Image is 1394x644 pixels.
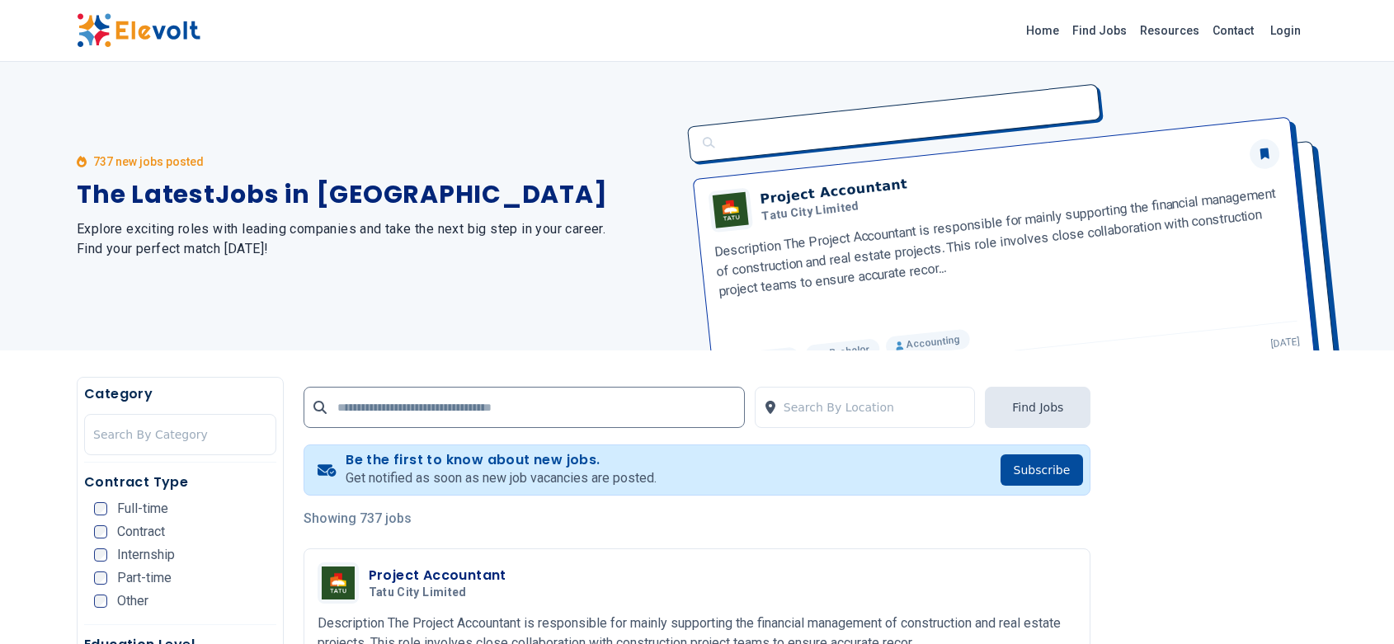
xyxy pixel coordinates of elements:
input: Part-time [94,571,107,585]
a: Find Jobs [1066,17,1133,44]
span: Full-time [117,502,168,515]
h4: Be the first to know about new jobs. [346,452,657,468]
span: Other [117,595,148,608]
a: Resources [1133,17,1206,44]
input: Full-time [94,502,107,515]
span: Internship [117,548,175,562]
p: Showing 737 jobs [304,509,1091,529]
p: Get notified as soon as new job vacancies are posted. [346,468,657,488]
input: Contract [94,525,107,538]
h5: Contract Type [84,472,276,492]
span: Tatu City Limited [369,585,467,600]
input: Internship [94,548,107,562]
img: Elevolt [77,13,200,48]
h2: Explore exciting roles with leading companies and take the next big step in your career. Find you... [77,219,677,259]
span: Contract [117,525,165,538]
a: Home [1020,17,1066,44]
button: Subscribe [1001,454,1084,486]
p: 737 new jobs posted [93,153,204,170]
img: Tatu City Limited [322,566,355,599]
input: Other [94,595,107,608]
button: Find Jobs [985,387,1090,428]
h3: Project Accountant [369,566,506,585]
a: Login [1260,14,1311,47]
h1: The Latest Jobs in [GEOGRAPHIC_DATA] [77,180,677,209]
h5: Category [84,384,276,404]
a: Contact [1206,17,1260,44]
span: Part-time [117,571,172,585]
